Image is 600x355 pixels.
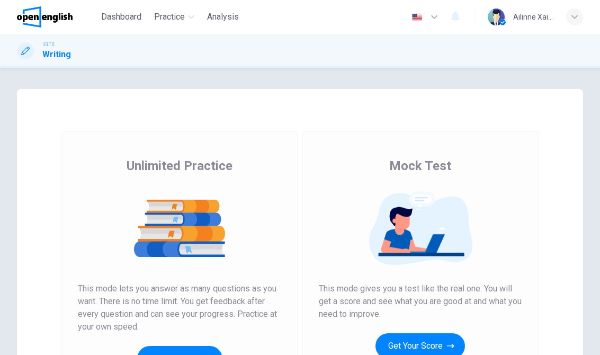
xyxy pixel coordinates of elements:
h1: Writing [42,48,71,61]
span: Dashboard [101,11,141,23]
span: Mock Test [389,157,451,174]
span: This mode lets you answer as many questions as you want. There is no time limit. You get feedback... [78,282,281,333]
div: Ailinne Xail D. [513,11,553,23]
button: Practice [150,7,199,26]
img: OpenEnglish logo [17,6,73,28]
button: Analysis [203,7,243,26]
span: IELTS [42,41,55,48]
span: This mode gives you a test like the real one. You will get a score and see what you are good at a... [319,282,522,321]
span: Practice [154,11,185,23]
span: Analysis [207,11,239,23]
a: OpenEnglish logo [17,6,97,28]
span: Unlimited Practice [127,157,232,174]
img: en [410,13,424,21]
img: Profile picture [488,8,505,25]
button: Dashboard [97,7,146,26]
